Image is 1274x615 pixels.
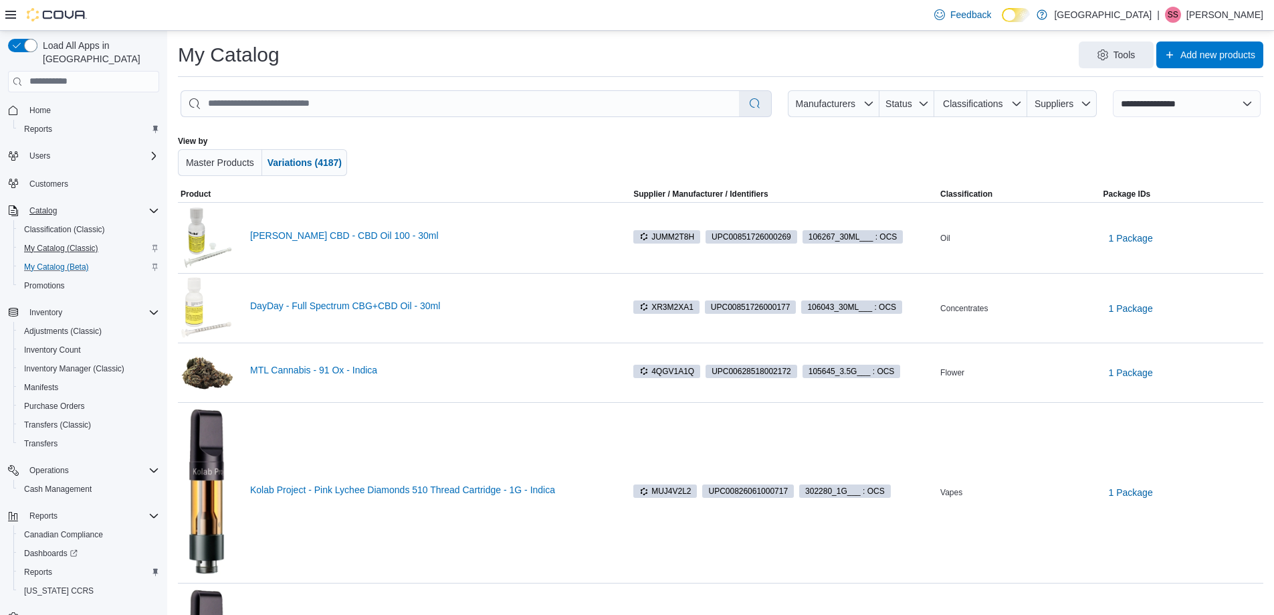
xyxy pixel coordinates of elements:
[37,39,159,66] span: Load All Apps in [GEOGRAPHIC_DATA]
[13,480,165,499] button: Cash Management
[1113,48,1136,62] span: Tools
[3,461,165,480] button: Operations
[24,345,81,355] span: Inventory Count
[1186,7,1263,23] p: [PERSON_NAME]
[1109,302,1153,315] span: 1 Package
[29,105,51,116] span: Home
[24,203,62,219] button: Catalog
[19,222,110,238] a: Classification (Classic)
[19,545,83,561] a: Dashboards
[1027,90,1097,117] button: Suppliers
[19,545,159,561] span: Dashboards
[181,355,234,391] img: MTL Cannabis - 91 Ox - Indica
[702,485,794,498] span: UPC‍00826061000717
[24,382,58,393] span: Manifests
[24,304,68,321] button: Inventory
[19,121,159,137] span: Reports
[633,365,700,378] span: 4QGV1A1Q
[24,203,159,219] span: Catalog
[13,276,165,295] button: Promotions
[938,365,1100,381] div: Flower
[24,548,78,559] span: Dashboards
[1156,41,1263,68] button: Add new products
[19,436,63,452] a: Transfers
[19,361,130,377] a: Inventory Manager (Classic)
[19,323,159,339] span: Adjustments (Classic)
[809,365,895,377] span: 105645_3.5G___ : OCS
[633,485,697,498] span: MUJ4V2L2
[13,359,165,378] button: Inventory Manager (Classic)
[19,398,159,414] span: Purchase Orders
[19,527,108,543] a: Canadian Compliance
[13,120,165,139] button: Reports
[639,301,694,313] span: XR3M2XA1
[803,365,901,378] span: 105645_3.5G___ : OCS
[13,544,165,563] a: Dashboards
[24,148,159,164] span: Users
[1109,232,1153,245] span: 1 Package
[938,485,1100,501] div: Vapes
[885,98,912,109] span: Status
[19,342,86,358] a: Inventory Count
[809,231,897,243] span: 106267_30ML___ : OCS
[19,417,96,433] a: Transfers (Classic)
[940,189,992,199] span: Classification
[29,465,69,476] span: Operations
[19,583,99,599] a: [US_STATE] CCRS
[19,379,159,396] span: Manifests
[181,189,211,199] span: Product
[639,485,691,497] span: MUJ4V2L2
[19,481,97,497] a: Cash Management
[19,436,159,452] span: Transfers
[633,230,700,244] span: JUMM2T8H
[1180,48,1255,62] span: Add new products
[13,220,165,239] button: Classification (Classic)
[712,365,791,377] span: UPC ‍00628518002172
[807,301,896,313] span: 106043_30ML___ : OCS
[29,307,62,318] span: Inventory
[181,205,234,271] img: Frank CBD - CBD Oil 100 - 30ml
[19,259,94,275] a: My Catalog (Beta)
[29,179,68,189] span: Customers
[24,462,159,478] span: Operations
[3,303,165,322] button: Inventory
[19,527,159,543] span: Canadian Compliance
[29,205,57,216] span: Catalog
[13,525,165,544] button: Canadian Compliance
[24,262,89,272] span: My Catalog (Beta)
[24,567,52,578] span: Reports
[1109,366,1153,379] span: 1 Package
[268,157,342,168] span: Variations (4187)
[3,507,165,525] button: Reports
[19,379,64,396] a: Manifests
[3,201,165,220] button: Catalog
[29,151,50,161] span: Users
[929,1,996,28] a: Feedback
[24,508,63,524] button: Reports
[24,243,98,254] span: My Catalog (Classic)
[24,280,65,291] span: Promotions
[24,401,85,412] span: Purchase Orders
[178,136,207,147] label: View by
[19,240,159,256] span: My Catalog (Classic)
[250,365,609,375] a: MTL Cannabis - 91 Ox - Indica
[178,41,280,68] h1: My Catalog
[13,341,165,359] button: Inventory Count
[262,149,347,176] button: Variations (4187)
[13,322,165,341] button: Adjustments (Classic)
[13,378,165,397] button: Manifests
[796,98,855,109] span: Manufacturers
[24,529,103,540] span: Canadian Compliance
[13,563,165,582] button: Reports
[24,102,159,118] span: Home
[706,365,797,378] span: UPC‍00628518002172
[3,147,165,165] button: Users
[24,484,92,495] span: Cash Management
[24,586,94,596] span: [US_STATE] CCRS
[27,8,87,21] img: Cova
[1157,7,1160,23] p: |
[712,231,791,243] span: UPC ‍00851726000269
[24,224,105,235] span: Classification (Classic)
[19,278,159,294] span: Promotions
[805,485,885,497] span: 302280_1G___ : OCS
